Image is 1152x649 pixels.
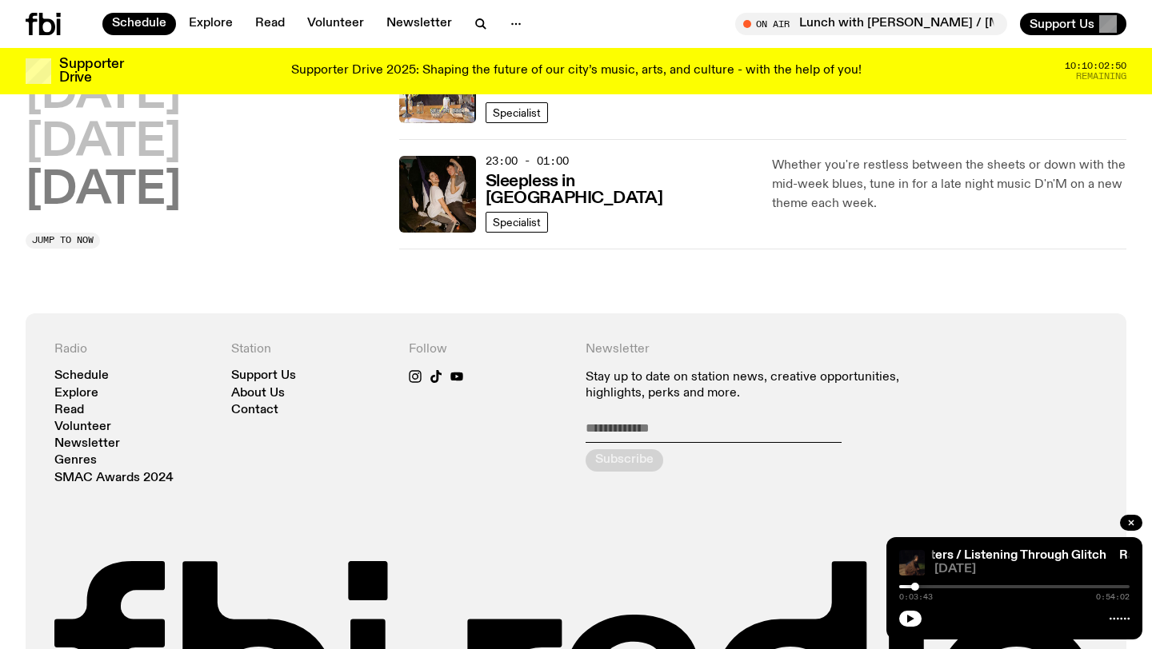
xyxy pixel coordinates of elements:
span: 23:00 - 01:00 [486,153,569,169]
span: [DATE] [934,563,1130,575]
a: Explore [179,13,242,35]
a: Newsletter [377,13,462,35]
h3: Supporter Drive [59,58,123,85]
button: Subscribe [586,449,663,472]
span: Specialist [493,216,541,228]
p: Whether you're restless between the sheets or down with the mid-week blues, tune in for a late ni... [772,156,1126,213]
span: Jump to now [32,236,94,245]
a: SMAC Awards 2024 [54,472,174,484]
button: [DATE] [26,169,181,213]
span: Support Us [1030,17,1094,31]
a: Read [246,13,294,35]
a: Contact [231,404,278,416]
img: Fetle crouches in a park at night. They are wearing a long brown garment and looking solemnly int... [899,550,925,575]
button: [DATE] [26,74,181,118]
span: 0:03:43 [899,593,933,601]
span: 10:10:02:50 [1065,62,1126,70]
a: Volunteer [298,13,374,35]
h4: Radio [54,342,212,357]
h4: Station [231,342,389,357]
a: Sleepless in [GEOGRAPHIC_DATA] [486,170,754,207]
a: Specialist [486,102,548,123]
p: Supporter Drive 2025: Shaping the future of our city’s music, arts, and culture - with the help o... [291,64,862,78]
a: Explore [54,388,98,400]
a: Genres [54,455,97,467]
a: Volunteer [54,421,111,433]
p: Stay up to date on station news, creative opportunities, highlights, perks and more. [586,370,921,400]
a: Newsletter [54,438,120,450]
a: About Us [231,388,285,400]
a: Specialist [486,212,548,233]
a: Schedule [102,13,176,35]
a: Race Matters / Listening Through Glitch [875,549,1106,562]
a: Read [54,404,84,416]
h4: Newsletter [586,342,921,357]
span: Specialist [493,106,541,118]
span: 0:54:02 [1096,593,1130,601]
button: On AirLunch with [PERSON_NAME] / [MEDICAL_DATA] Interview [735,13,1007,35]
button: Jump to now [26,233,100,249]
a: Schedule [54,370,109,382]
h3: Sleepless in [GEOGRAPHIC_DATA] [486,173,754,207]
h4: Follow [409,342,566,357]
span: Remaining [1076,72,1126,81]
button: [DATE] [26,121,181,165]
a: Support Us [231,370,296,382]
button: Support Us [1020,13,1126,35]
img: Marcus Whale is on the left, bent to his knees and arching back with a gleeful look his face He i... [399,156,476,233]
